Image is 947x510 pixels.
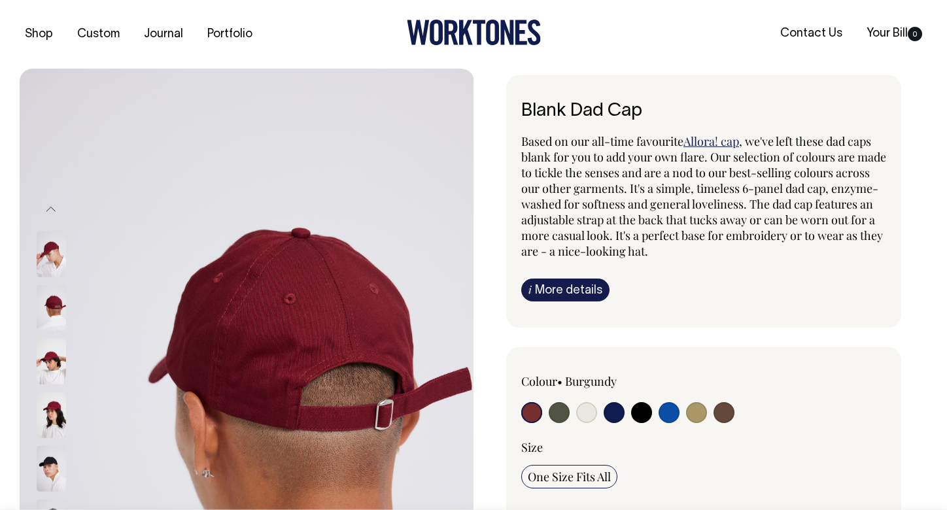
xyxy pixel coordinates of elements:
a: iMore details [521,279,610,301]
img: black [37,446,66,492]
span: One Size Fits All [528,469,611,484]
a: Custom [72,24,125,45]
h6: Blank Dad Cap [521,101,886,122]
span: • [557,373,562,389]
span: i [528,282,532,296]
button: Previous [41,194,61,224]
a: Journal [139,24,188,45]
a: Contact Us [775,23,848,44]
img: burgundy [37,339,66,384]
label: Burgundy [565,373,617,389]
a: Your Bill0 [861,23,927,44]
a: Shop [20,24,58,45]
div: Size [521,439,886,455]
span: 0 [908,27,922,41]
img: burgundy [37,392,66,438]
input: One Size Fits All [521,465,617,488]
span: Based on our all-time favourite [521,133,683,149]
img: burgundy [37,231,66,277]
img: burgundy [37,285,66,331]
a: Allora! cap [683,133,739,149]
a: Portfolio [202,24,258,45]
div: Colour [521,373,667,389]
span: , we've left these dad caps blank for you to add your own flare. Our selection of colours are mad... [521,133,886,259]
